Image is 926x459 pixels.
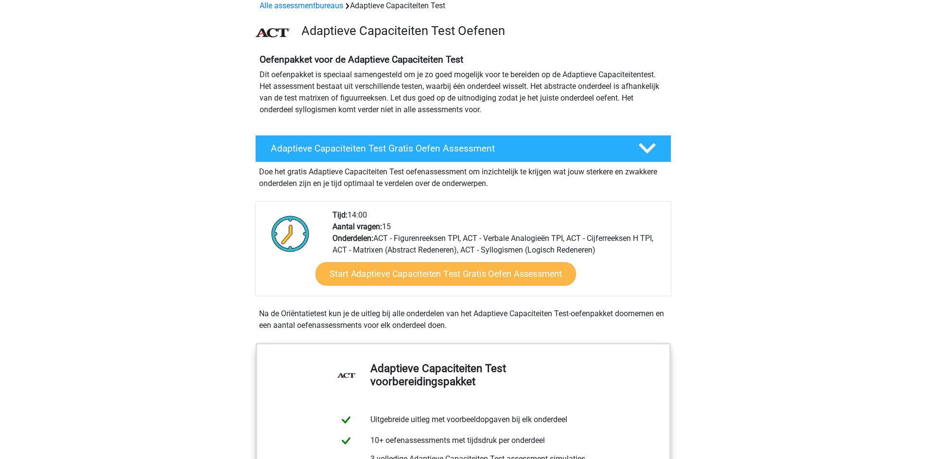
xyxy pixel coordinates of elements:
[271,143,623,154] h4: Adaptieve Capaciteiten Test Gratis Oefen Assessment
[332,210,348,220] b: Tijd:
[256,28,290,37] img: ACT
[332,222,382,231] b: Aantal vragen:
[266,209,315,258] img: Klok
[260,54,463,65] b: Oefenpakket voor de Adaptieve Capaciteiten Test
[255,308,671,331] div: Na de Oriëntatietest kun je de uitleg bij alle onderdelen van het Adaptieve Capaciteiten Test-oef...
[332,234,373,243] b: Onderdelen:
[315,262,576,286] a: Start Adaptieve Capaciteiten Test Gratis Oefen Assessment
[325,209,670,296] div: 14:00 15 ACT - Figurenreeksen TPI, ACT - Verbale Analogieën TPI, ACT - Cijferreeksen H TPI, ACT -...
[251,135,675,162] a: Adaptieve Capaciteiten Test Gratis Oefen Assessment
[260,69,667,116] p: Dit oefenpakket is speciaal samengesteld om je zo goed mogelijk voor te bereiden op de Adaptieve ...
[255,162,671,189] div: Doe het gratis Adaptieve Capaciteiten Test oefenassessment om inzichtelijk te krijgen wat jouw st...
[260,1,343,10] a: Alle assessmentbureaus
[301,23,664,38] h3: Adaptieve Capaciteiten Test Oefenen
